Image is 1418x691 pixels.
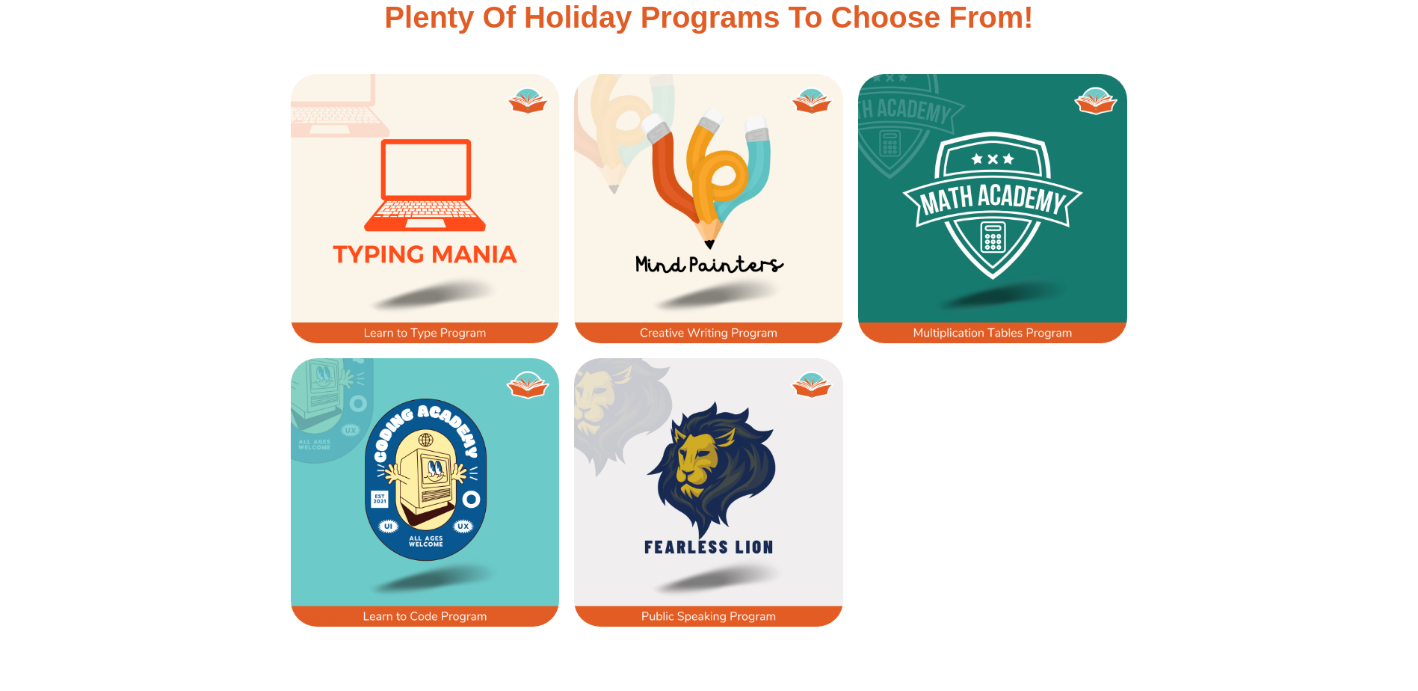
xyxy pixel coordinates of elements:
[574,358,843,627] img: Public Speaking Holiday Program
[574,74,843,343] img: Creative Writing Holiday Program
[291,74,560,343] img: Speed Typing Holiday Program
[858,74,1127,343] img: Multiplication Holiday Program
[1169,522,1418,691] iframe: Chat Widget
[291,358,560,627] img: Learn to Code Holiday Program
[283,2,1135,32] h3: Plenty of Holiday Programs to choose from!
